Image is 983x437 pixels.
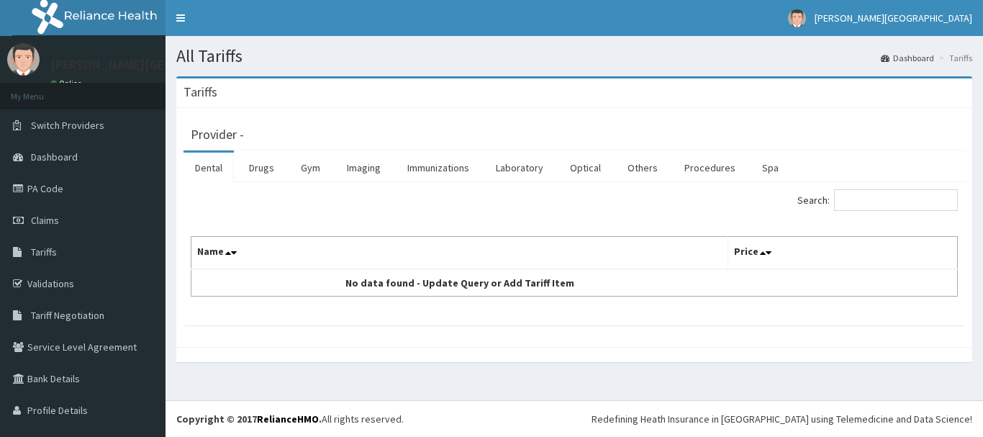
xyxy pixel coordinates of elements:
[834,189,958,211] input: Search:
[396,153,481,183] a: Immunizations
[31,214,59,227] span: Claims
[881,52,934,64] a: Dashboard
[31,309,104,322] span: Tariff Negotiation
[184,86,217,99] h3: Tariffs
[751,153,790,183] a: Spa
[592,412,972,426] div: Redefining Heath Insurance in [GEOGRAPHIC_DATA] using Telemedicine and Data Science!
[257,413,319,425] a: RelianceHMO
[31,245,57,258] span: Tariffs
[31,150,78,163] span: Dashboard
[166,400,983,437] footer: All rights reserved.
[728,237,958,270] th: Price
[176,47,972,66] h1: All Tariffs
[7,43,40,76] img: User Image
[936,52,972,64] li: Tariffs
[191,269,728,297] td: No data found - Update Query or Add Tariff Item
[50,78,85,89] a: Online
[176,413,322,425] strong: Copyright © 2017 .
[797,189,958,211] label: Search:
[788,9,806,27] img: User Image
[289,153,332,183] a: Gym
[31,119,104,132] span: Switch Providers
[237,153,286,183] a: Drugs
[484,153,555,183] a: Laboratory
[50,58,263,71] p: [PERSON_NAME][GEOGRAPHIC_DATA]
[335,153,392,183] a: Imaging
[815,12,972,24] span: [PERSON_NAME][GEOGRAPHIC_DATA]
[616,153,669,183] a: Others
[191,128,244,141] h3: Provider -
[558,153,612,183] a: Optical
[184,153,234,183] a: Dental
[191,237,728,270] th: Name
[673,153,747,183] a: Procedures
